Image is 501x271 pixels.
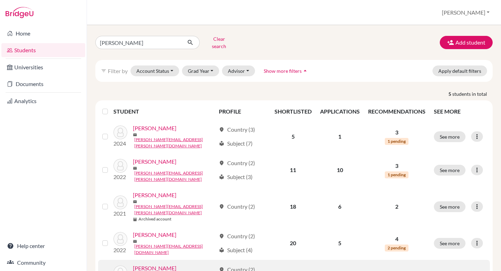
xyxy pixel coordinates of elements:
[385,138,408,145] span: 1 pending
[134,137,216,149] a: [PERSON_NAME][EMAIL_ADDRESS][PERSON_NAME][DOMAIN_NAME]
[439,6,493,19] button: [PERSON_NAME]
[1,239,85,253] a: Help center
[434,201,466,212] button: See more
[270,226,316,260] td: 20
[113,125,127,139] img: Cherrington, Ella
[219,174,224,180] span: local_library
[219,125,255,134] div: Country (3)
[270,187,316,226] td: 18
[113,103,215,120] th: STUDENT
[316,120,364,153] td: 1
[440,36,493,49] button: Add student
[364,103,430,120] th: RECOMMENDATIONS
[432,65,487,76] button: Apply default filters
[1,26,85,40] a: Home
[101,68,106,73] i: filter_list
[316,187,364,226] td: 6
[219,173,253,181] div: Subject (3)
[219,141,224,146] span: local_library
[1,77,85,91] a: Documents
[448,90,452,98] strong: 5
[434,238,466,249] button: See more
[385,171,408,178] span: 1 pending
[302,67,309,74] i: arrow_drop_up
[133,239,137,243] span: mail
[113,159,127,173] img: De Leon, Ella
[1,256,85,270] a: Community
[108,68,128,74] span: Filter by
[452,90,493,98] span: students in total
[219,233,224,239] span: location_on
[113,232,127,246] img: Stillhart, Ella
[133,157,176,166] a: [PERSON_NAME]
[270,153,316,187] td: 11
[222,65,255,76] button: Advisor
[113,246,127,254] p: 2022
[219,204,224,209] span: location_on
[113,209,127,218] p: 2021
[219,246,253,254] div: Subject (4)
[215,103,270,120] th: PROFILE
[200,33,238,52] button: Clear search
[368,128,426,137] p: 3
[219,202,255,211] div: Country (2)
[368,235,426,243] p: 4
[1,43,85,57] a: Students
[219,232,255,240] div: Country (2)
[368,202,426,211] p: 2
[264,68,302,74] span: Show more filters
[95,36,182,49] input: Find student by name...
[133,191,176,199] a: [PERSON_NAME]
[270,120,316,153] td: 5
[113,195,127,209] img: Koehling, Ella
[270,103,316,120] th: SHORTLISTED
[430,103,490,120] th: SEE MORE
[113,173,127,181] p: 2022
[133,200,137,204] span: mail
[138,216,172,222] b: Archived account
[1,60,85,74] a: Universities
[182,65,220,76] button: Grad Year
[385,245,408,251] span: 2 pending
[258,65,315,76] button: Show more filtersarrow_drop_up
[316,226,364,260] td: 5
[133,231,176,239] a: [PERSON_NAME]
[134,203,216,216] a: [PERSON_NAME][EMAIL_ADDRESS][PERSON_NAME][DOMAIN_NAME]
[219,127,224,132] span: location_on
[434,131,466,142] button: See more
[6,7,33,18] img: Bridge-U
[316,103,364,120] th: APPLICATIONS
[134,243,216,256] a: [PERSON_NAME][EMAIL_ADDRESS][DOMAIN_NAME]
[434,165,466,176] button: See more
[219,160,224,166] span: location_on
[133,133,137,137] span: mail
[133,124,176,132] a: [PERSON_NAME]
[134,170,216,183] a: [PERSON_NAME][EMAIL_ADDRESS][PERSON_NAME][DOMAIN_NAME]
[1,94,85,108] a: Analytics
[219,159,255,167] div: Country (2)
[219,247,224,253] span: local_library
[219,139,253,148] div: Subject (7)
[133,217,137,222] span: inventory_2
[368,162,426,170] p: 3
[130,65,179,76] button: Account Status
[133,166,137,170] span: mail
[113,139,127,148] p: 2024
[316,153,364,187] td: 10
